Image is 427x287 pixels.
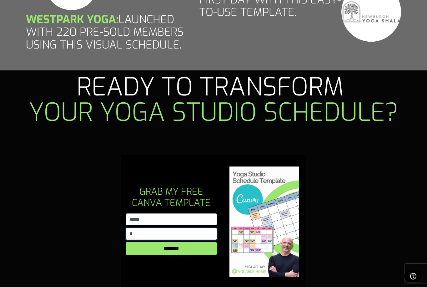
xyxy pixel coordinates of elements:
[26,12,118,27] strong: Westpark Yoga:
[77,70,344,104] span: ready to transform
[132,185,211,209] span: GRAB MY FREE CANVA TEMPLATE
[26,74,401,125] h1: your yoga studio schedule?
[126,228,217,240] input: Email address
[229,167,299,278] img: f8537a76-0da1-11ef-be6d-2f1c220283b2%2Fmedia-manager%2F1717087953041-White%20Bold%20Brand%20Strat...
[26,13,196,51] h3: Launched with 220 pre-sold members using this visual schedule.
[401,267,425,285] iframe: chipbot-button-iframe
[126,213,217,225] input: First name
